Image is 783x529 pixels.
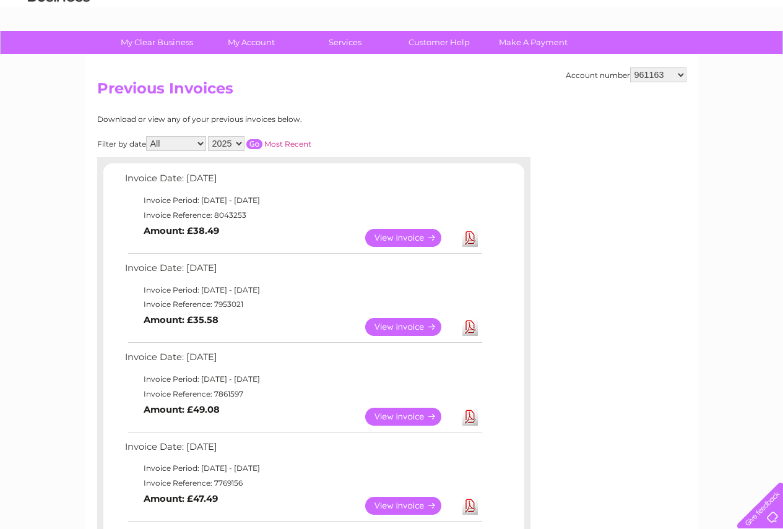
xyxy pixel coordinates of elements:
[462,497,478,515] a: Download
[27,32,90,70] img: logo.png
[122,349,484,372] td: Invoice Date: [DATE]
[742,53,771,62] a: Log out
[701,53,731,62] a: Contact
[365,229,456,247] a: View
[264,139,311,148] a: Most Recent
[144,225,219,236] b: Amount: £38.49
[631,53,668,62] a: Telecoms
[122,193,484,208] td: Invoice Period: [DATE] - [DATE]
[365,497,456,515] a: View
[365,408,456,426] a: View
[122,461,484,476] td: Invoice Period: [DATE] - [DATE]
[482,31,584,54] a: Make A Payment
[122,208,484,223] td: Invoice Reference: 8043253
[462,318,478,336] a: Download
[100,7,685,60] div: Clear Business is a trading name of Verastar Limited (registered in [GEOGRAPHIC_DATA] No. 3667643...
[97,136,422,151] div: Filter by date
[122,283,484,298] td: Invoice Period: [DATE] - [DATE]
[122,170,484,193] td: Invoice Date: [DATE]
[365,318,456,336] a: View
[675,53,693,62] a: Blog
[122,297,484,312] td: Invoice Reference: 7953021
[294,31,396,54] a: Services
[122,372,484,387] td: Invoice Period: [DATE] - [DATE]
[97,115,422,124] div: Download or view any of your previous invoices below.
[565,53,589,62] a: Water
[200,31,302,54] a: My Account
[388,31,490,54] a: Customer Help
[596,53,623,62] a: Energy
[550,6,635,22] a: 0333 014 3131
[144,404,220,415] b: Amount: £49.08
[97,80,686,103] h2: Previous Invoices
[122,387,484,402] td: Invoice Reference: 7861597
[122,476,484,491] td: Invoice Reference: 7769156
[144,493,218,504] b: Amount: £47.49
[122,439,484,462] td: Invoice Date: [DATE]
[144,314,218,325] b: Amount: £35.58
[462,408,478,426] a: Download
[106,31,208,54] a: My Clear Business
[122,260,484,283] td: Invoice Date: [DATE]
[462,229,478,247] a: Download
[566,67,686,82] div: Account number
